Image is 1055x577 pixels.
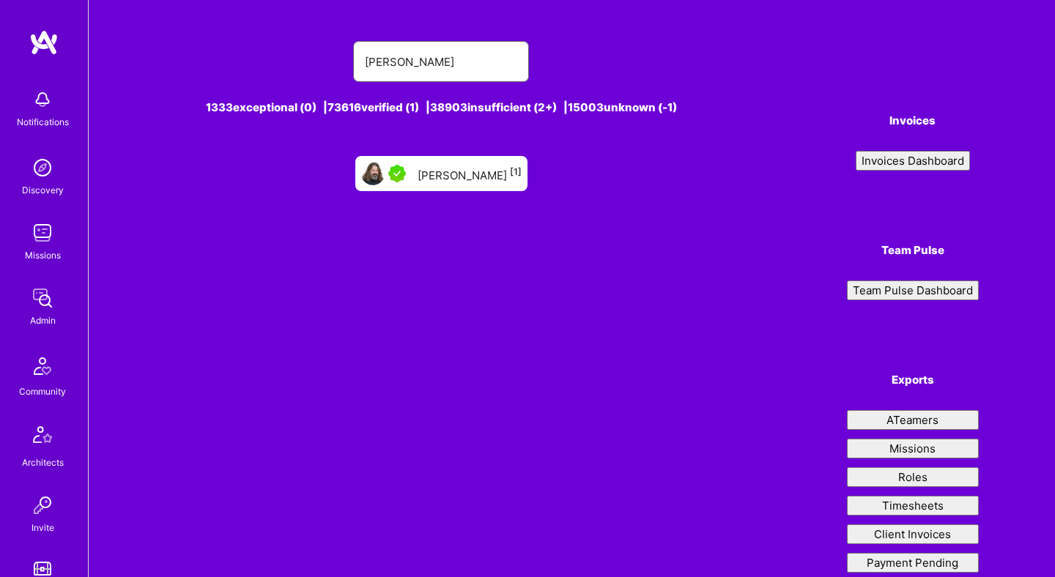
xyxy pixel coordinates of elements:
[25,349,60,384] img: Community
[847,151,979,171] a: Invoices Dashboard
[361,162,385,185] img: User Avatar
[28,218,57,247] img: teamwork
[847,410,979,430] button: ATeamers
[25,420,60,455] img: Architects
[847,439,979,458] button: Missions
[22,182,64,198] div: Discovery
[22,455,64,470] div: Architects
[349,150,533,197] a: User AvatarA.Teamer in Residence[PERSON_NAME][1]
[847,553,979,573] button: Payment Pending
[847,244,979,257] h4: Team Pulse
[166,100,717,115] div: 1333 exceptional (0) | 73616 verified (1) | 38903 insufficient (2+) | 15003 unknown (-1)
[847,524,979,544] button: Client Invoices
[847,114,979,127] h4: Invoices
[510,166,522,177] sup: [1]
[847,496,979,515] button: Timesheets
[25,247,61,263] div: Missions
[856,151,970,171] button: Invoices Dashboard
[34,562,51,576] img: tokens
[847,280,979,300] button: Team Pulse Dashboard
[29,29,59,56] img: logo
[847,467,979,487] button: Roles
[30,313,56,328] div: Admin
[418,164,522,183] div: [PERSON_NAME]
[32,520,54,535] div: Invite
[19,384,66,399] div: Community
[365,43,517,81] input: Search for an A-Teamer
[847,373,979,387] h4: Exports
[28,283,57,313] img: admin teamwork
[28,85,57,114] img: bell
[28,153,57,182] img: discovery
[28,491,57,520] img: Invite
[388,165,406,182] img: A.Teamer in Residence
[17,114,69,130] div: Notifications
